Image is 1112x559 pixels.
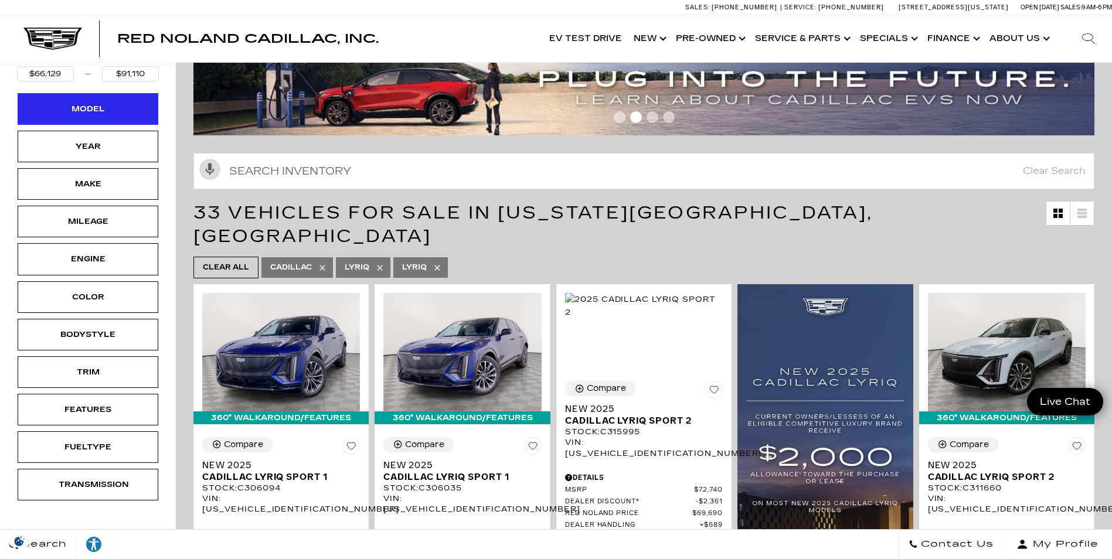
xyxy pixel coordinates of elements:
div: Features [59,403,117,416]
section: Click to Open Cookie Consent Modal [6,535,33,547]
span: Open [DATE] [1021,4,1059,11]
a: Contact Us [899,530,1003,559]
div: MakeMake [18,168,158,200]
span: MSRP [565,486,695,495]
span: $69,690 [692,509,723,518]
span: [PHONE_NUMBER] [712,4,777,11]
span: New 2025 [928,459,1077,471]
div: 360° WalkAround/Features [193,411,369,424]
a: Service & Parts [749,15,854,62]
a: [STREET_ADDRESS][US_STATE] [899,4,1009,11]
img: 2025 Cadillac LYRIQ Sport 2 [565,293,723,319]
input: Minimum [17,66,74,81]
a: About Us [984,15,1053,62]
button: Compare Vehicle [928,437,998,452]
div: Compare [587,383,626,394]
a: Finance [921,15,984,62]
input: Maximum [102,66,159,81]
div: Pricing Details - New 2025 Cadillac LYRIQ Sport 2 [565,472,723,483]
a: New 2025Cadillac LYRIQ Sport 1 [383,459,541,483]
div: Fueltype [59,441,117,454]
a: Explore your accessibility options [76,530,112,559]
button: Save Vehicle [524,437,542,459]
a: EV Test Drive [543,15,628,62]
a: Dealer Handling $689 [565,521,723,530]
a: Dealer Discount* $2,361 [565,497,723,506]
div: Color [59,291,117,304]
span: Contact Us [918,536,994,553]
div: MileageMileage [18,206,158,237]
input: Search Inventory [193,153,1094,189]
div: 360° WalkAround/Features [919,411,1094,424]
a: Service: [PHONE_NUMBER] [780,4,887,11]
div: Pricing Details - New 2025 Cadillac LYRIQ Sport 2 [928,529,1086,539]
span: Dealer Discount* [565,497,696,506]
button: Save Vehicle [705,381,723,403]
div: Stock : C311660 [928,483,1086,493]
button: Save Vehicle [342,437,360,459]
span: New 2025 [565,403,714,415]
span: Cadillac [270,260,312,275]
span: New 2025 [202,459,351,471]
img: 2025 Cadillac LYRIQ Sport 1 [202,293,360,411]
div: Mileage [59,215,117,228]
a: Sales: [PHONE_NUMBER] [685,4,780,11]
button: Compare Vehicle [202,437,273,452]
span: Cadillac LYRIQ Sport 2 [928,471,1077,483]
span: Sales: [685,4,710,11]
span: Lyriq [345,260,369,275]
div: Trim [59,366,117,379]
div: Compare [405,439,444,450]
div: Stock : C306035 [383,483,541,493]
span: $72,740 [694,486,723,495]
div: EngineEngine [18,243,158,275]
span: Dealer Handling [565,521,700,530]
span: Go to slide 2 [630,111,642,123]
div: ColorColor [18,281,158,313]
button: Save Vehicle [1068,437,1086,459]
span: $2,361 [696,497,723,506]
a: Specials [854,15,921,62]
button: Open user profile menu [1003,530,1112,559]
img: Opt-Out Icon [6,535,33,547]
a: Live Chat [1027,388,1103,415]
a: Pre-Owned [670,15,749,62]
div: VIN: [US_VEHICLE_IDENTIFICATION_NUMBER] [383,493,541,514]
span: Live Chat [1034,395,1096,408]
span: My Profile [1028,536,1099,553]
div: Make [59,178,117,190]
a: MSRP $72,740 [565,486,723,495]
div: YearYear [18,131,158,162]
div: BodystyleBodystyle [18,319,158,350]
img: 2025 Cadillac LYRIQ Sport 2 [928,293,1086,411]
a: ev-blog-post-banners4 [193,38,1103,135]
span: Red Noland Price [565,509,693,518]
span: Search [18,536,67,553]
div: Price [17,46,159,81]
span: Cadillac LYRIQ Sport 1 [202,471,351,483]
a: New 2025Cadillac LYRIQ Sport 2 [928,459,1086,483]
img: Cadillac Dark Logo with Cadillac White Text [23,28,82,50]
div: 360° WalkAround/Features [375,411,550,424]
svg: Click to toggle on voice search [199,159,220,180]
div: Transmission [59,478,117,491]
span: [PHONE_NUMBER] [818,4,884,11]
div: Stock : C315995 [565,427,723,437]
div: FeaturesFeatures [18,394,158,425]
span: LYRIQ [402,260,427,275]
span: Go to slide 1 [614,111,625,123]
button: Compare Vehicle [565,381,635,396]
div: Model [59,103,117,115]
div: Bodystyle [59,328,117,341]
button: Compare Vehicle [383,437,454,452]
span: Sales: [1060,4,1082,11]
div: Engine [59,253,117,265]
div: VIN: [US_VEHICLE_IDENTIFICATION_NUMBER] [565,437,723,458]
div: Pricing Details - New 2025 Cadillac LYRIQ Sport 1 [202,529,360,539]
span: 33 Vehicles for Sale in [US_STATE][GEOGRAPHIC_DATA], [GEOGRAPHIC_DATA] [193,202,873,247]
a: New 2025Cadillac LYRIQ Sport 1 [202,459,360,483]
div: Compare [224,439,263,450]
span: Service: [784,4,817,11]
span: Clear All [203,260,249,275]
